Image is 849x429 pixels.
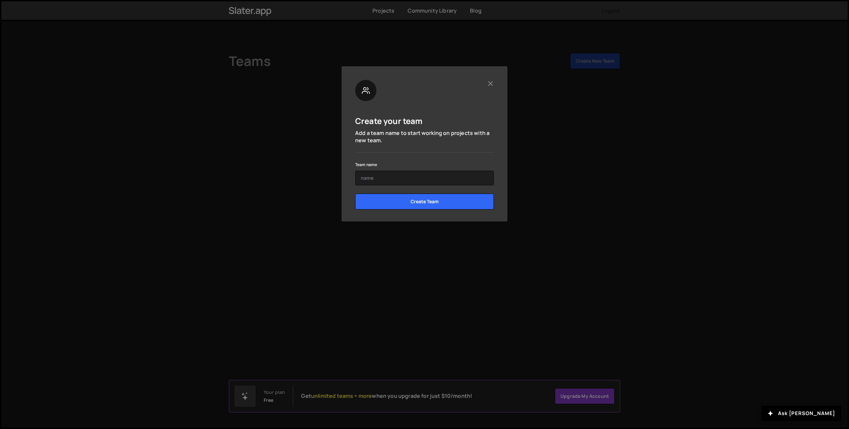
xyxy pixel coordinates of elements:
[355,129,494,144] p: Add a team name to start working on projects with a new team.
[487,80,494,87] button: Close
[355,194,494,210] input: Create Team
[355,171,494,185] input: name
[761,406,841,421] button: Ask [PERSON_NAME]
[355,161,377,168] label: Team name
[355,116,423,126] h5: Create your team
